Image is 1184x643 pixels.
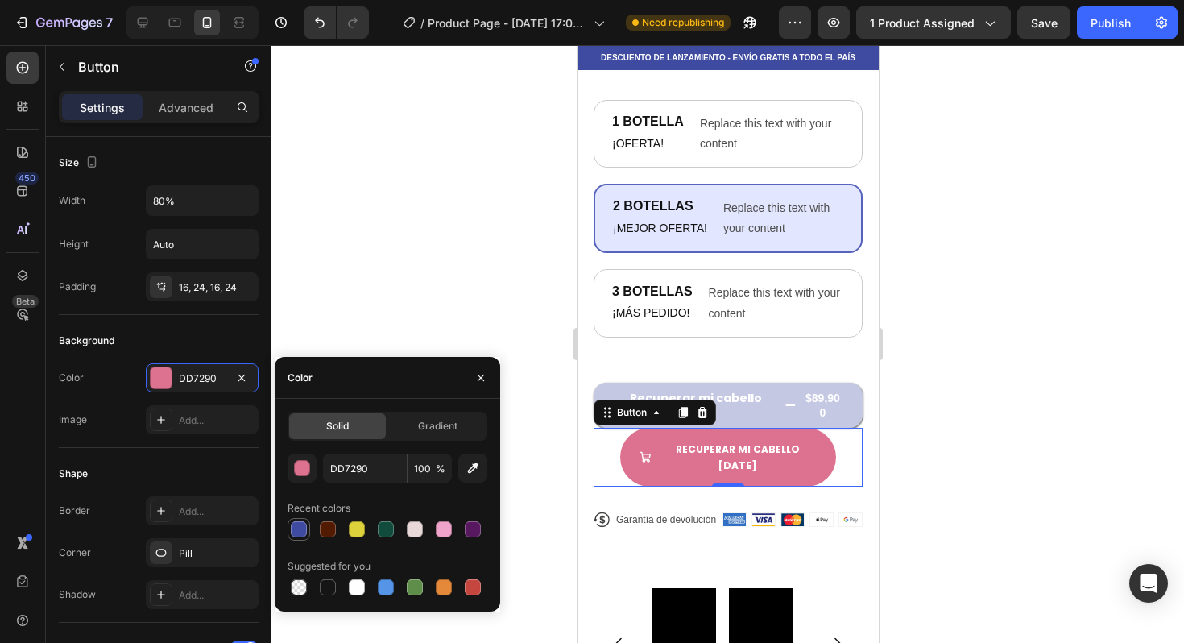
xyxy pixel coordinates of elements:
button: Carousel Back Arrow [19,577,64,622]
p: Button [78,57,215,77]
div: Height [59,237,89,251]
div: Border [59,504,90,518]
input: Auto [147,230,258,259]
div: Size [59,152,101,174]
div: DD7290 [179,371,226,386]
div: Width [59,193,85,208]
span: 1 product assigned [870,15,975,31]
div: Image [59,413,87,427]
span: / [420,15,424,31]
span: Solid [326,419,349,434]
button: Save [1017,6,1070,39]
div: Beta [12,295,39,308]
div: 16, 24, 16, 24 [179,280,255,295]
div: Recent colors [288,501,350,516]
div: Pill [179,546,255,561]
button: Carousel Next Arrow [238,577,283,622]
div: Add... [179,588,255,603]
p: 7 [106,13,113,32]
div: Add... [179,504,255,519]
div: Open Intercom Messenger [1129,564,1168,603]
div: Color [288,371,313,385]
span: Need republishing [642,15,724,30]
div: Padding [59,280,96,294]
span: % [436,462,445,476]
span: Product Page - [DATE] 17:05:13 [428,15,587,31]
div: Corner [59,546,91,560]
input: Auto [147,186,258,215]
span: Save [1031,16,1058,30]
iframe: Design area [578,45,879,643]
button: 1 product assigned [856,6,1011,39]
p: Advanced [159,99,213,116]
input: Eg: FFFFFF [323,454,407,483]
div: Undo/Redo [304,6,369,39]
div: Publish [1091,15,1131,31]
div: Color [59,371,84,385]
p: Settings [80,99,125,116]
div: Background [59,334,114,348]
div: Suggested for you [288,559,371,574]
span: Gradient [418,419,457,434]
div: Shadow [59,587,96,602]
div: 450 [15,172,39,185]
button: Publish [1077,6,1145,39]
div: Shape [59,467,88,481]
div: Add... [179,413,255,428]
button: 7 [6,6,120,39]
